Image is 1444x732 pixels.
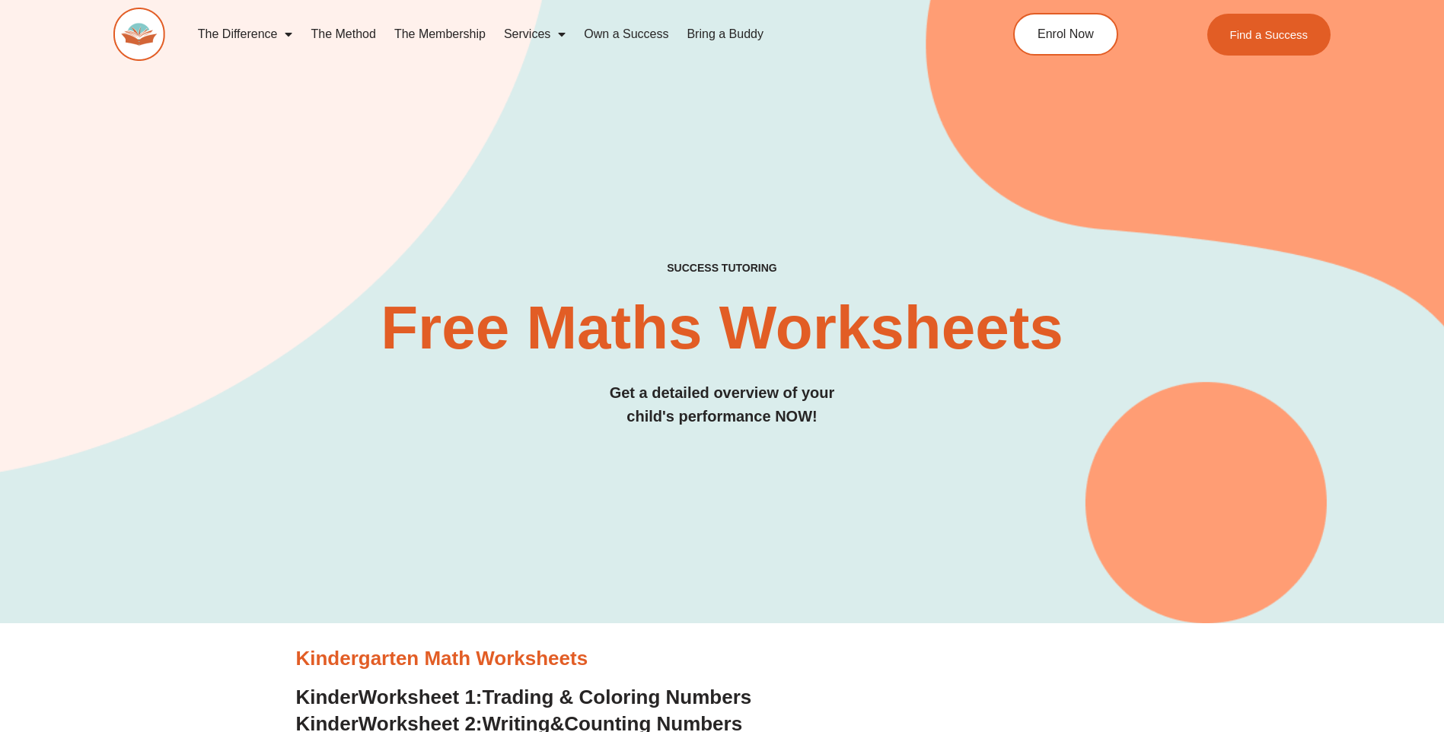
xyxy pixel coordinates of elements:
[359,686,483,708] span: Worksheet 1:
[301,17,384,52] a: The Method
[1207,14,1331,56] a: Find a Success
[296,686,752,708] a: KinderWorksheet 1:Trading & Coloring Numbers
[1013,13,1118,56] a: Enrol Now
[113,298,1331,358] h2: Free Maths Worksheets​
[1038,28,1094,40] span: Enrol Now
[495,17,575,52] a: Services
[189,17,302,52] a: The Difference
[189,17,944,52] nav: Menu
[385,17,495,52] a: The Membership
[296,646,1149,672] h3: Kindergarten Math Worksheets
[113,262,1331,275] h4: SUCCESS TUTORING​
[296,686,359,708] span: Kinder
[677,17,773,52] a: Bring a Buddy
[113,381,1331,428] h3: Get a detailed overview of your child's performance NOW!
[1230,29,1309,40] span: Find a Success
[483,686,752,708] span: Trading & Coloring Numbers
[575,17,677,52] a: Own a Success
